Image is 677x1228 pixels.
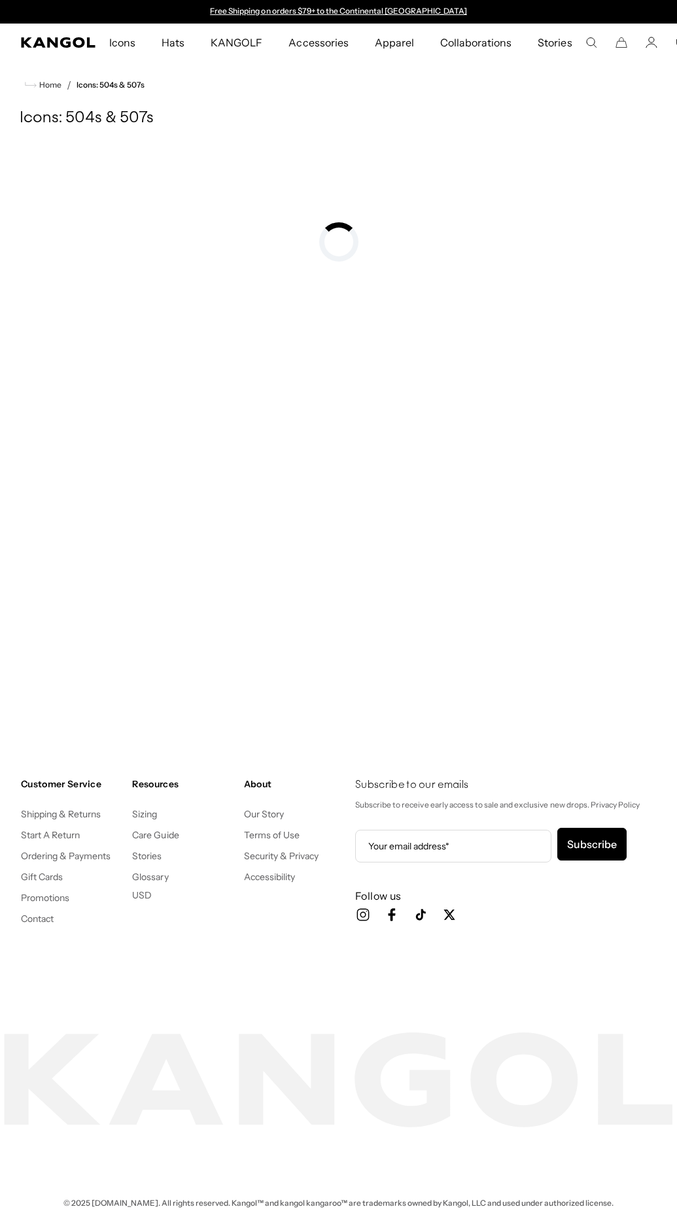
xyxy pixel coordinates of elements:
a: Account [646,37,657,48]
h4: Customer Service [21,778,122,790]
div: 1 of 2 [204,7,474,17]
a: Apparel [362,24,427,61]
button: Cart [616,37,627,48]
div: Announcement [204,7,474,17]
button: Subscribe [557,828,627,861]
span: Home [37,80,61,90]
a: Our Story [244,808,284,820]
a: Icons: 504s & 507s [77,80,145,90]
a: Free Shipping on orders $79+ to the Continental [GEOGRAPHIC_DATA] [210,6,467,16]
a: Accessibility [244,871,295,883]
a: KANGOLF [198,24,275,61]
a: Terms of Use [244,829,300,841]
span: Collaborations [440,24,512,61]
h4: Resources [132,778,233,790]
h4: Subscribe to our emails [355,778,656,793]
a: Accessories [275,24,361,61]
li: / [61,77,71,93]
a: Sizing [132,808,157,820]
h4: About [244,778,345,790]
span: Hats [162,24,184,61]
span: Stories [538,24,572,61]
summary: Search here [585,37,597,48]
a: Gift Cards [21,871,63,883]
a: Hats [148,24,198,61]
a: Collaborations [427,24,525,61]
a: Stories [132,850,162,862]
a: Home [25,79,61,91]
a: Start A Return [21,829,80,841]
span: Icons [109,24,135,61]
a: Icons [96,24,148,61]
span: KANGOLF [211,24,262,61]
p: Subscribe to receive early access to sale and exclusive new drops. Privacy Policy [355,798,656,812]
button: USD [132,889,152,901]
h1: Icons: 504s & 507s [20,109,657,128]
a: Shipping & Returns [21,808,101,820]
a: Ordering & Payments [21,850,111,862]
a: Promotions [21,892,69,904]
a: Glossary [132,871,168,883]
h3: Follow us [355,889,656,903]
slideshow-component: Announcement bar [204,7,474,17]
span: Apparel [375,24,414,61]
a: Kangol [21,37,96,48]
a: Stories [525,24,585,61]
span: Accessories [288,24,348,61]
a: Care Guide [132,829,179,841]
a: Contact [21,913,54,925]
a: Security & Privacy [244,850,319,862]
